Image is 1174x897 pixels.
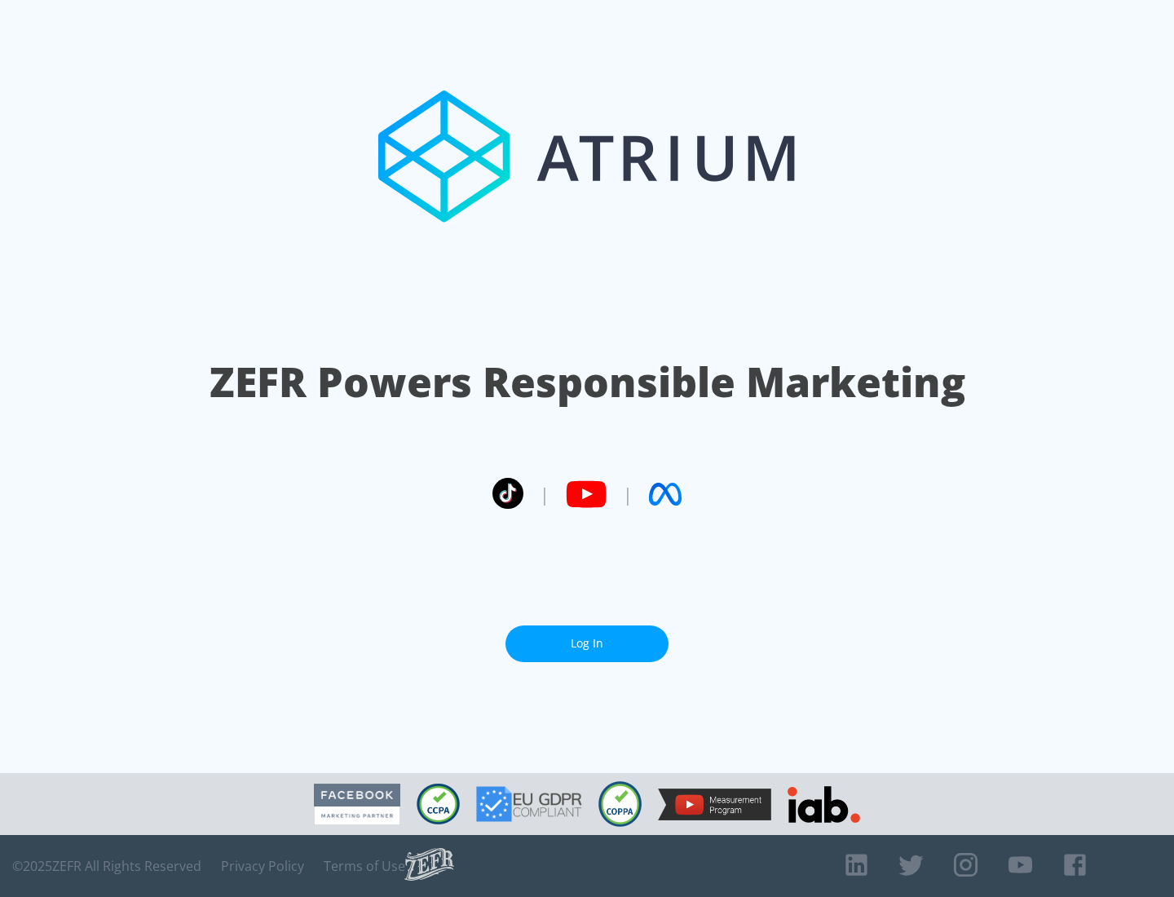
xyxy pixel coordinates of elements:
span: | [540,482,549,506]
img: COPPA Compliant [598,781,642,827]
a: Privacy Policy [221,858,304,874]
img: IAB [788,786,860,823]
img: GDPR Compliant [476,786,582,822]
img: Facebook Marketing Partner [314,784,400,825]
img: YouTube Measurement Program [658,789,771,820]
span: | [623,482,633,506]
span: © 2025 ZEFR All Rights Reserved [12,858,201,874]
a: Terms of Use [324,858,405,874]
a: Log In [505,625,669,662]
h1: ZEFR Powers Responsible Marketing [210,354,965,410]
img: CCPA Compliant [417,784,460,824]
